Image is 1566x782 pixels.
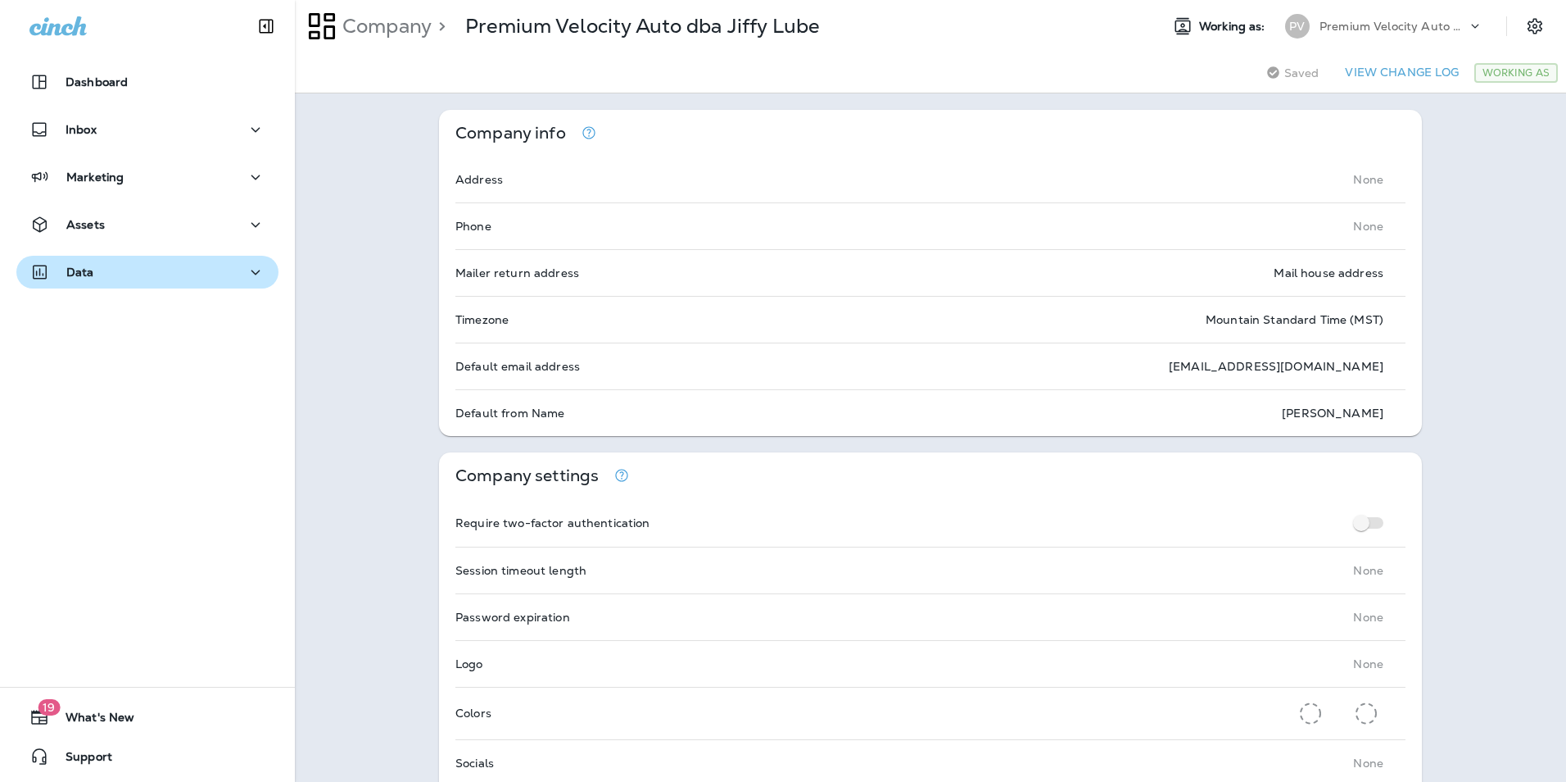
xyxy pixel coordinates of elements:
p: Mountain Standard Time (MST) [1206,313,1383,326]
p: Company [336,14,432,39]
span: Saved [1284,66,1319,80]
p: Premium Velocity Auto dba Jiffy Lube [1319,20,1467,33]
span: Working as: [1199,20,1269,34]
p: Dashboard [66,75,128,89]
button: Data [16,256,278,289]
p: Company settings [455,469,599,483]
button: Marketing [16,161,278,193]
button: 19What's New [16,701,278,734]
p: Default email address [455,360,580,373]
p: Data [66,266,94,279]
p: Password expiration [455,611,570,624]
button: View Change Log [1338,60,1465,85]
p: Marketing [66,170,124,184]
p: [PERSON_NAME] [1282,407,1383,420]
p: None [1353,220,1383,233]
p: Mail house address [1274,266,1383,280]
p: None [1353,564,1383,577]
p: Address [455,173,503,186]
button: Inbox [16,113,278,146]
p: Mailer return address [455,266,579,280]
p: [EMAIL_ADDRESS][DOMAIN_NAME] [1169,360,1383,373]
p: Assets [66,218,105,231]
p: None [1353,757,1383,770]
p: None [1353,657,1383,671]
p: Logo [455,657,483,671]
p: None [1353,611,1383,624]
p: Company info [455,126,566,140]
span: 19 [38,699,60,716]
p: Socials [455,757,494,770]
div: Working As [1474,63,1558,83]
p: Premium Velocity Auto dba Jiffy Lube [465,14,819,39]
button: Dashboard [16,66,278,98]
p: Inbox [66,123,97,136]
p: Require two-factor authentication [455,516,650,530]
p: Phone [455,220,491,233]
p: Timezone [455,313,509,326]
p: None [1353,173,1383,186]
span: Support [49,750,112,770]
p: > [432,14,446,39]
button: Collapse Sidebar [243,10,289,43]
span: What's New [49,711,134,730]
div: PV [1285,14,1310,39]
p: Session timeout length [455,564,586,577]
button: Support [16,740,278,773]
button: Settings [1520,11,1550,41]
button: Primary Color [1293,696,1328,731]
button: Assets [16,208,278,241]
button: Secondary Color [1349,696,1383,731]
p: Colors [455,707,491,720]
p: Default from Name [455,407,564,420]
